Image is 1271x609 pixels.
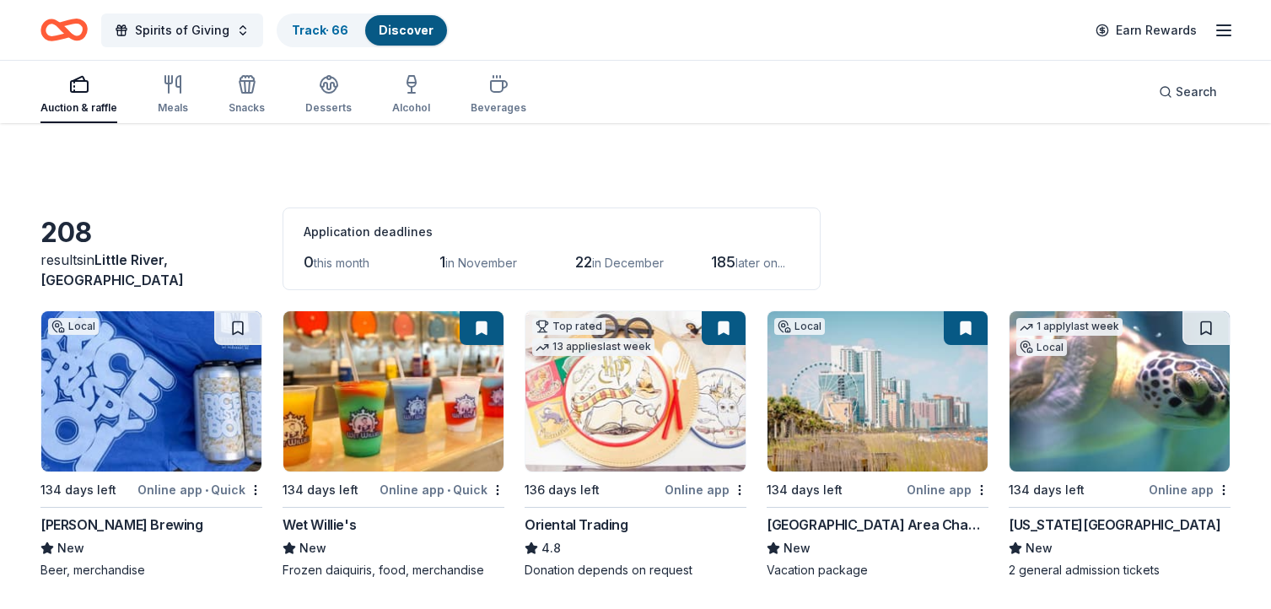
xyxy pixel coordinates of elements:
button: Meals [158,67,188,123]
span: 0 [304,253,314,271]
img: Image for Wet Willie's [283,311,504,472]
div: Online app [1149,479,1231,500]
div: 134 days left [40,480,116,500]
div: Online app [907,479,988,500]
a: Image for Wet Willie's134 days leftOnline app•QuickWet Willie'sNewFrozen daiquiris, food, merchan... [283,310,504,579]
span: this month [314,256,369,270]
div: Local [774,318,825,335]
div: Beer, merchandise [40,562,262,579]
button: Spirits of Giving [101,13,263,47]
span: New [299,538,326,558]
span: New [57,538,84,558]
img: Image for South Carolina Aquarium [1010,311,1230,472]
div: Online app Quick [380,479,504,500]
a: Earn Rewards [1085,15,1207,46]
span: Little River, [GEOGRAPHIC_DATA] [40,251,184,288]
span: • [447,483,450,497]
span: • [205,483,208,497]
div: 134 days left [283,480,358,500]
span: New [1026,538,1053,558]
a: Image for South Carolina Aquarium1 applylast weekLocal134 days leftOnline app[US_STATE][GEOGRAPHI... [1009,310,1231,579]
div: 13 applies last week [532,338,654,356]
div: Alcohol [392,101,430,115]
div: 134 days left [1009,480,1085,500]
span: 22 [575,253,592,271]
div: Local [48,318,99,335]
a: Track· 66 [292,23,348,37]
div: Auction & raffle [40,101,117,115]
div: 2 general admission tickets [1009,562,1231,579]
div: Online app Quick [137,479,262,500]
div: Oriental Trading [525,515,628,535]
a: Discover [379,23,434,37]
button: Auction & raffle [40,67,117,123]
img: Image for Myrtle Beach Area Chamber of Commerce [767,311,988,472]
span: New [784,538,811,558]
a: Image for Westbrook BrewingLocal134 days leftOnline app•Quick[PERSON_NAME] BrewingNewBeer, mercha... [40,310,262,579]
button: Alcohol [392,67,430,123]
span: later on... [735,256,785,270]
button: Snacks [229,67,265,123]
div: 1 apply last week [1016,318,1123,336]
span: 4.8 [541,538,561,558]
div: 208 [40,216,262,250]
div: Wet Willie's [283,515,356,535]
div: 134 days left [767,480,843,500]
div: Snacks [229,101,265,115]
button: Desserts [305,67,352,123]
div: Beverages [471,101,526,115]
a: Image for Oriental TradingTop rated13 applieslast week136 days leftOnline appOriental Trading4.8D... [525,310,746,579]
div: Local [1016,339,1067,356]
span: in December [592,256,664,270]
div: [PERSON_NAME] Brewing [40,515,203,535]
div: results [40,250,262,290]
div: Desserts [305,101,352,115]
a: Home [40,10,88,50]
div: [US_STATE][GEOGRAPHIC_DATA] [1009,515,1220,535]
div: 136 days left [525,480,600,500]
img: Image for Oriental Trading [525,311,746,472]
button: Track· 66Discover [277,13,449,47]
span: 185 [711,253,735,271]
div: Vacation package [767,562,988,579]
div: [GEOGRAPHIC_DATA] Area Chamber of Commerce [767,515,988,535]
img: Image for Westbrook Brewing [41,311,261,472]
div: Application deadlines [304,222,800,242]
div: Donation depends on request [525,562,746,579]
button: Search [1145,75,1231,109]
div: Online app [665,479,746,500]
span: Search [1176,82,1217,102]
span: in [40,251,184,288]
div: Frozen daiquiris, food, merchandise [283,562,504,579]
span: Spirits of Giving [135,20,229,40]
div: Meals [158,101,188,115]
button: Beverages [471,67,526,123]
span: in November [445,256,517,270]
a: Image for Myrtle Beach Area Chamber of CommerceLocal134 days leftOnline app[GEOGRAPHIC_DATA] Area... [767,310,988,579]
span: 1 [439,253,445,271]
div: Top rated [532,318,606,335]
